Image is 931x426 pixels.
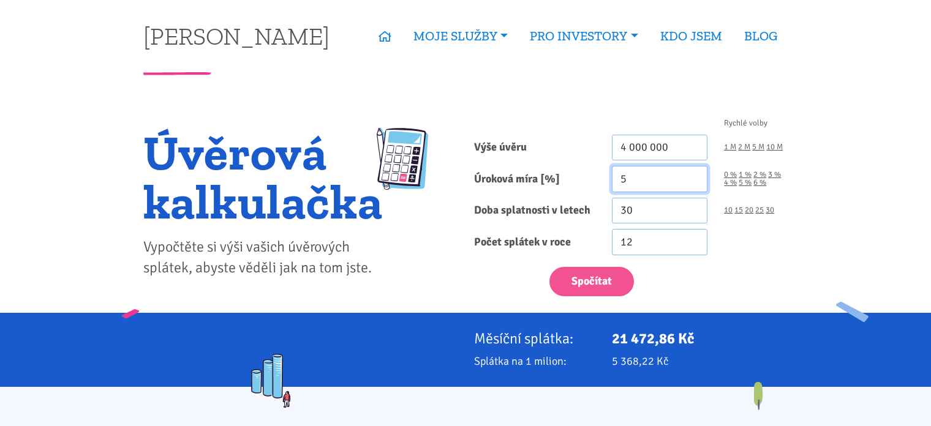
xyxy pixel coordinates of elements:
[766,206,774,214] a: 30
[549,267,634,297] button: Spočítat
[612,330,788,347] p: 21 472,86 Kč
[753,179,766,187] a: 6 %
[474,330,595,347] p: Měsíční splátka:
[766,143,783,151] a: 10 M
[752,143,764,151] a: 5 M
[143,128,383,226] h1: Úvěrová kalkulačka
[733,22,788,50] a: BLOG
[724,143,736,151] a: 1 M
[724,119,767,127] span: Rychlé volby
[466,229,603,255] label: Počet splátek v roce
[143,24,330,48] a: [PERSON_NAME]
[474,353,595,370] p: Splátka na 1 milion:
[734,206,743,214] a: 15
[724,179,737,187] a: 4 %
[143,237,383,278] p: Vypočtěte si výši vašich úvěrových splátek, abyste věděli jak na tom jste.
[612,353,788,370] p: 5 368,22 Kč
[755,206,764,214] a: 25
[738,143,750,151] a: 2 M
[519,22,649,50] a: PRO INVESTORY
[768,171,781,179] a: 3 %
[466,166,603,192] label: Úroková míra [%]
[753,171,766,179] a: 2 %
[724,171,737,179] a: 0 %
[724,206,733,214] a: 10
[402,22,519,50] a: MOJE SLUŽBY
[745,206,753,214] a: 20
[466,198,603,224] label: Doba splatnosti v letech
[739,179,752,187] a: 5 %
[466,135,603,161] label: Výše úvěru
[739,171,752,179] a: 1 %
[649,22,733,50] a: KDO JSEM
